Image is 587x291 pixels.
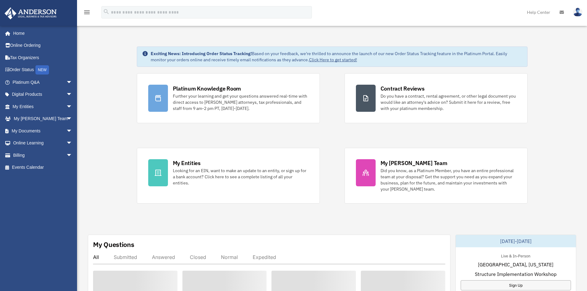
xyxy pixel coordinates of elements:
[93,240,134,249] div: My Questions
[173,85,241,92] div: Platinum Knowledge Room
[173,168,308,186] div: Looking for an EIN, want to make an update to an entity, or sign up for a bank account? Click her...
[381,159,447,167] div: My [PERSON_NAME] Team
[66,100,79,113] span: arrow_drop_down
[4,76,82,88] a: Platinum Q&Aarrow_drop_down
[4,125,82,137] a: My Documentsarrow_drop_down
[151,51,522,63] div: Based on your feedback, we're thrilled to announce the launch of our new Order Status Tracking fe...
[4,149,82,161] a: Billingarrow_drop_down
[83,9,91,16] i: menu
[66,125,79,137] span: arrow_drop_down
[4,39,82,52] a: Online Ordering
[66,76,79,89] span: arrow_drop_down
[344,73,528,123] a: Contract Reviews Do you have a contract, rental agreement, or other legal document you would like...
[103,8,110,15] i: search
[4,161,82,174] a: Events Calendar
[4,137,82,149] a: Online Learningarrow_drop_down
[4,100,82,113] a: My Entitiesarrow_drop_down
[309,57,357,63] a: Click Here to get started!
[381,93,516,111] div: Do you have a contract, rental agreement, or other legal document you would like an attorney's ad...
[66,149,79,162] span: arrow_drop_down
[253,254,276,260] div: Expedited
[66,88,79,101] span: arrow_drop_down
[190,254,206,260] div: Closed
[496,252,535,259] div: Live & In-Person
[35,65,49,75] div: NEW
[173,93,308,111] div: Further your learning and get your questions answered real-time with direct access to [PERSON_NAM...
[344,148,528,204] a: My [PERSON_NAME] Team Did you know, as a Platinum Member, you have an entire professional team at...
[114,254,137,260] div: Submitted
[66,113,79,125] span: arrow_drop_down
[3,7,59,19] img: Anderson Advisors Platinum Portal
[4,51,82,64] a: Tax Organizers
[66,137,79,150] span: arrow_drop_down
[152,254,175,260] div: Answered
[461,280,571,290] a: Sign Up
[478,261,553,268] span: [GEOGRAPHIC_DATA], [US_STATE]
[173,159,201,167] div: My Entities
[83,11,91,16] a: menu
[137,148,320,204] a: My Entities Looking for an EIN, want to make an update to an entity, or sign up for a bank accoun...
[221,254,238,260] div: Normal
[137,73,320,123] a: Platinum Knowledge Room Further your learning and get your questions answered real-time with dire...
[381,168,516,192] div: Did you know, as a Platinum Member, you have an entire professional team at your disposal? Get th...
[573,8,582,17] img: User Pic
[4,27,79,39] a: Home
[93,254,99,260] div: All
[151,51,252,56] strong: Exciting News: Introducing Order Status Tracking!
[456,235,576,247] div: [DATE]-[DATE]
[475,270,556,278] span: Structure Implementation Workshop
[381,85,425,92] div: Contract Reviews
[4,88,82,101] a: Digital Productsarrow_drop_down
[4,113,82,125] a: My [PERSON_NAME] Teamarrow_drop_down
[4,64,82,76] a: Order StatusNEW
